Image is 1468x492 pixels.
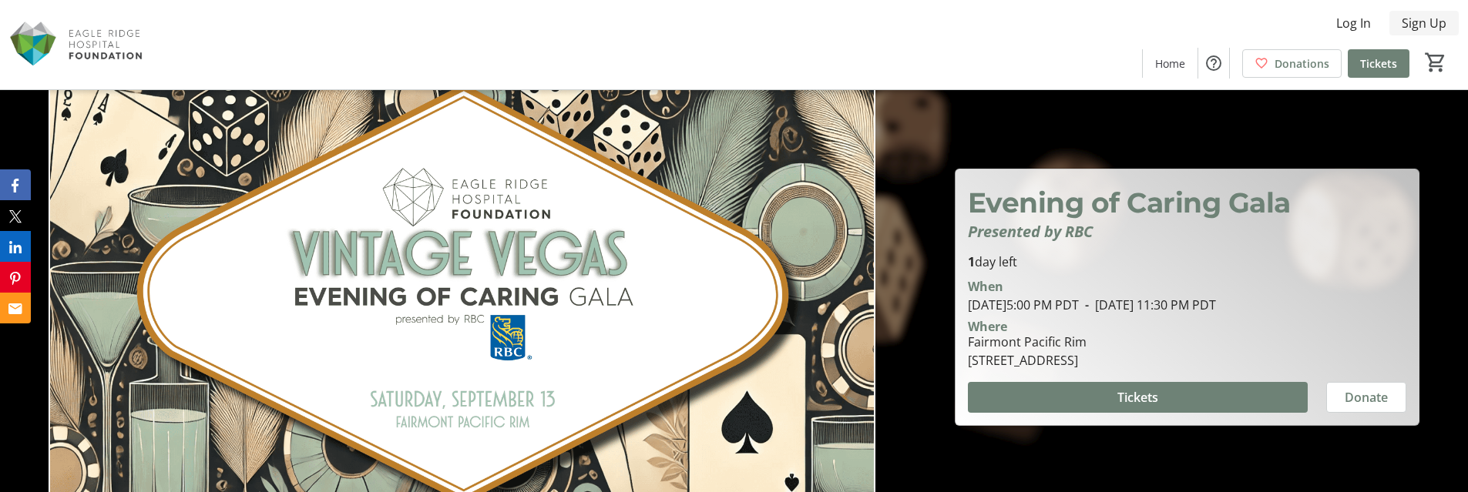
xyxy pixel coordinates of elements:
[9,6,146,83] img: Eagle Ridge Hospital Foundation's Logo
[1275,55,1329,72] span: Donations
[968,320,1007,333] div: Where
[968,253,975,270] span: 1
[1422,49,1450,76] button: Cart
[1345,388,1388,407] span: Donate
[968,186,1291,219] span: Evening of Caring Gala
[1402,14,1446,32] span: Sign Up
[1079,296,1216,313] span: [DATE] 11:30 PM PDT
[1079,296,1095,313] span: -
[968,333,1087,351] div: Fairmont Pacific Rim
[1242,49,1342,78] a: Donations
[968,382,1308,413] button: Tickets
[1348,49,1409,78] a: Tickets
[968,277,1003,296] div: When
[1336,14,1371,32] span: Log In
[1389,11,1459,35] button: Sign Up
[968,351,1087,370] div: [STREET_ADDRESS]
[968,296,1079,313] span: [DATE] 5:00 PM PDT
[1143,49,1198,78] a: Home
[1198,48,1229,79] button: Help
[968,221,1093,242] em: Presented by RBC
[1155,55,1185,72] span: Home
[1360,55,1397,72] span: Tickets
[1326,382,1406,413] button: Donate
[1324,11,1383,35] button: Log In
[1117,388,1158,407] span: Tickets
[968,253,1406,271] p: day left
